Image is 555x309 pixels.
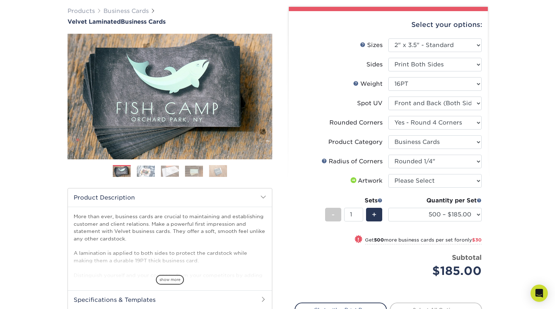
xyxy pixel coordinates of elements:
[328,138,383,146] div: Product Category
[209,165,227,177] img: Business Cards 05
[366,60,383,69] div: Sides
[161,165,179,177] img: Business Cards 03
[68,18,121,25] span: Velvet Laminated
[462,237,482,243] span: only
[325,196,383,205] div: Sets
[365,237,482,244] small: Get more business cards per set for
[388,196,482,205] div: Quantity per Set
[374,237,384,243] strong: 500
[452,253,482,261] strong: Subtotal
[332,209,335,220] span: -
[68,18,272,25] h1: Business Cards
[349,177,383,185] div: Artwork
[103,8,149,14] a: Business Cards
[472,237,482,243] span: $30
[185,165,203,177] img: Business Cards 04
[68,8,95,14] a: Products
[531,285,548,302] div: Open Intercom Messenger
[322,157,383,166] div: Radius of Corners
[372,209,376,220] span: +
[68,290,272,309] h2: Specifications & Templates
[156,275,184,285] span: show more
[357,99,383,108] div: Spot UV
[329,118,383,127] div: Rounded Corners
[394,262,482,280] div: $185.00
[353,80,383,88] div: Weight
[68,188,272,207] h2: Product Description
[113,163,131,181] img: Business Cards 01
[357,236,359,243] span: !
[360,41,383,50] div: Sizes
[68,18,272,25] a: Velvet LaminatedBusiness Cards
[137,165,155,177] img: Business Cards 02
[295,11,482,38] div: Select your options:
